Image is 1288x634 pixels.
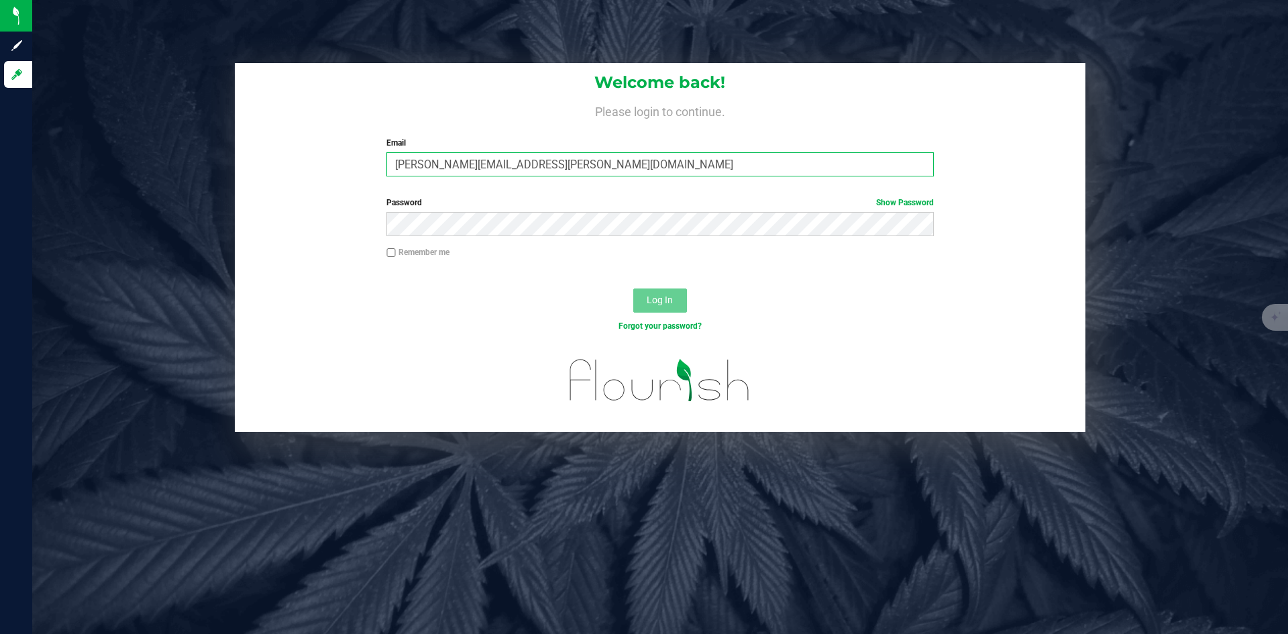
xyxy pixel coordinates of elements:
[10,39,23,52] inline-svg: Sign up
[386,248,396,258] input: Remember me
[619,321,702,331] a: Forgot your password?
[386,198,422,207] span: Password
[235,74,1085,91] h1: Welcome back!
[647,295,673,305] span: Log In
[386,246,449,258] label: Remember me
[235,102,1085,118] h4: Please login to continue.
[386,137,933,149] label: Email
[10,68,23,81] inline-svg: Log in
[553,346,766,415] img: flourish_logo.svg
[876,198,934,207] a: Show Password
[633,288,687,313] button: Log In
